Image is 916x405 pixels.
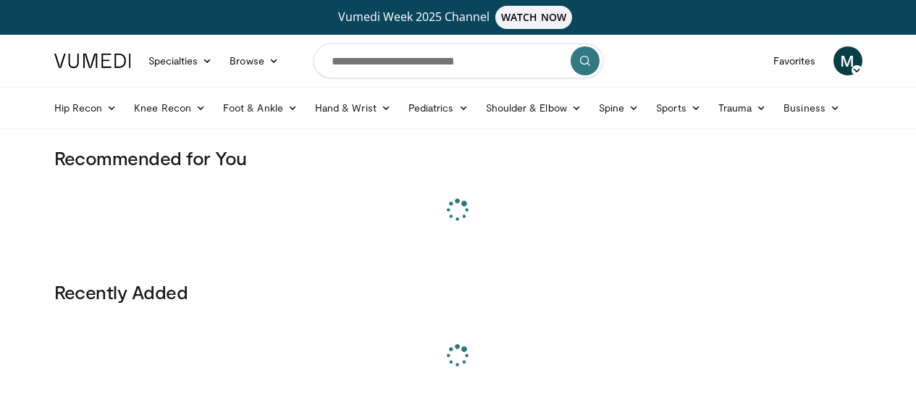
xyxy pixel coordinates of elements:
h3: Recently Added [54,280,862,304]
a: Vumedi Week 2025 ChannelWATCH NOW [56,6,860,29]
a: Specialties [140,46,222,75]
a: Spine [590,93,647,122]
a: Knee Recon [125,93,214,122]
a: Foot & Ankle [214,93,306,122]
a: Browse [221,46,287,75]
a: Trauma [710,93,776,122]
img: VuMedi Logo [54,54,131,68]
a: Hand & Wrist [306,93,400,122]
h3: Recommended for You [54,146,862,170]
a: Business [775,93,849,122]
input: Search topics, interventions [314,43,603,78]
a: Favorites [765,46,825,75]
a: M [833,46,862,75]
a: Hip Recon [46,93,126,122]
a: Pediatrics [400,93,477,122]
a: Sports [647,93,710,122]
span: WATCH NOW [495,6,572,29]
a: Shoulder & Elbow [477,93,590,122]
